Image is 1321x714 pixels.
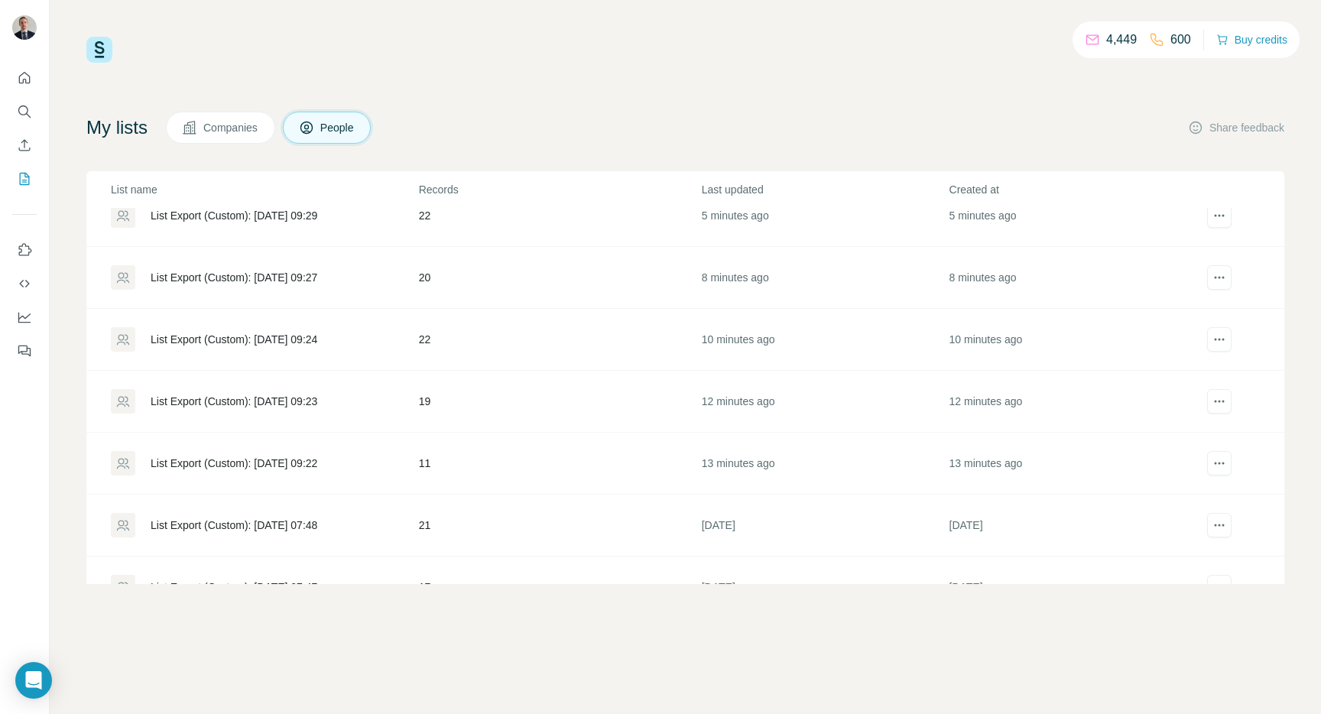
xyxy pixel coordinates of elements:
td: 21 [418,495,701,557]
button: Share feedback [1188,120,1284,135]
div: List Export (Custom): [DATE] 07:48 [151,518,317,533]
button: actions [1207,513,1232,537]
div: List Export (Custom): [DATE] 09:29 [151,208,317,223]
span: Companies [203,120,259,135]
td: 10 minutes ago [701,309,949,371]
button: Feedback [12,337,37,365]
td: 8 minutes ago [701,247,949,309]
td: [DATE] [949,495,1196,557]
td: 19 [418,371,701,433]
button: actions [1207,389,1232,414]
td: 13 minutes ago [949,433,1196,495]
div: List Export (Custom): [DATE] 09:27 [151,270,317,285]
td: 22 [418,309,701,371]
span: People [320,120,355,135]
button: actions [1207,327,1232,352]
td: 13 minutes ago [701,433,949,495]
button: Use Surfe API [12,270,37,297]
button: My lists [12,165,37,193]
td: 12 minutes ago [701,371,949,433]
td: [DATE] [701,557,949,618]
button: Quick start [12,64,37,92]
td: 5 minutes ago [949,185,1196,247]
div: List Export (Custom): [DATE] 09:23 [151,394,317,409]
p: Records [419,182,700,197]
td: 8 minutes ago [949,247,1196,309]
div: List Export (Custom): [DATE] 09:22 [151,456,317,471]
div: List Export (Custom): [DATE] 09:24 [151,332,317,347]
button: Enrich CSV [12,131,37,159]
td: [DATE] [949,557,1196,618]
div: List Export (Custom): [DATE] 07:47 [151,579,317,595]
button: actions [1207,265,1232,290]
img: Surfe Logo [86,37,112,63]
h4: My lists [86,115,148,140]
p: 600 [1170,31,1191,49]
button: Search [12,98,37,125]
p: List name [111,182,417,197]
p: 4,449 [1106,31,1137,49]
p: Created at [949,182,1196,197]
td: 20 [418,247,701,309]
button: actions [1207,203,1232,228]
td: 10 minutes ago [949,309,1196,371]
td: 12 minutes ago [949,371,1196,433]
td: 17 [418,557,701,618]
img: Avatar [12,15,37,40]
td: 22 [418,185,701,247]
button: Buy credits [1216,29,1287,50]
td: 5 minutes ago [701,185,949,247]
td: 11 [418,433,701,495]
button: Dashboard [12,303,37,331]
td: [DATE] [701,495,949,557]
button: actions [1207,575,1232,599]
button: actions [1207,451,1232,475]
button: Use Surfe on LinkedIn [12,236,37,264]
div: Open Intercom Messenger [15,662,52,699]
p: Last updated [702,182,948,197]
